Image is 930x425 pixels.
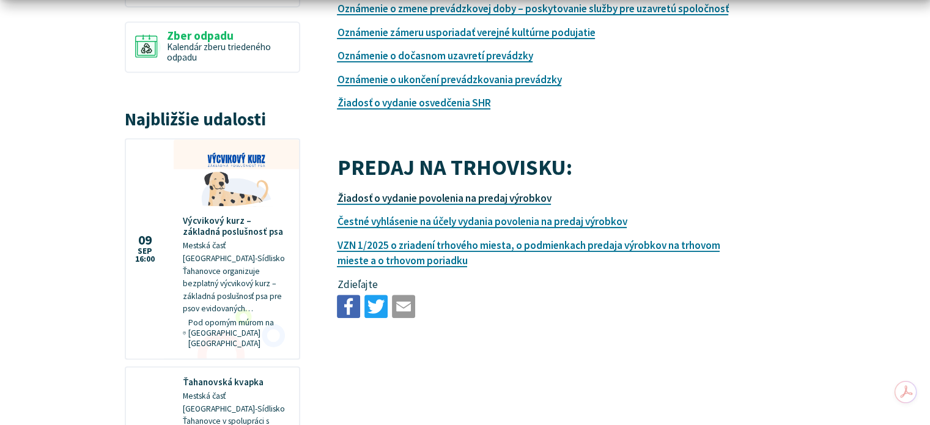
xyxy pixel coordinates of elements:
[125,21,300,73] a: Zber odpadu Kalendár zberu triedeného odpadu
[337,238,720,268] a: VZN 1/2025 o zriadení trhového miesta, o podmienkach predaja výrobkov na trhovom mieste a o trhov...
[167,41,271,63] span: Kalendár zberu triedeného odpadu
[337,96,490,109] a: Žiadosť o vydanie osvedčenia SHR
[188,317,290,349] span: Pod oporným múrom na [GEOGRAPHIC_DATA] [GEOGRAPHIC_DATA]
[337,295,360,318] img: Zdieľať na Facebooku
[125,110,300,129] h3: Najbližšie udalosti
[135,234,155,247] span: 09
[392,295,415,318] img: Zdieľať e-mailom
[337,277,750,293] p: Zdieľajte
[183,215,290,237] h4: Výcvikový kurz – základná poslušnosť psa
[337,215,627,228] a: Čestné vyhlásenie na účely vydania povolenia na predaj výrobkov
[167,29,290,42] span: Zber odpadu
[135,255,155,264] span: 16:00
[337,153,572,181] strong: PREDAJ NA TRHOVISKU:
[183,240,290,315] p: Mestská časť [GEOGRAPHIC_DATA]-Sídlisko Ťahanovce organizuje bezplatný výcvikový kurz – základná ...
[126,139,299,358] a: Výcvikový kurz – základná poslušnosť psa Mestská časť [GEOGRAPHIC_DATA]-Sídlisko Ťahanovce organi...
[337,49,533,62] a: Oznámenie o dočasnom uzavretí prevádzky
[337,26,595,39] a: Oznámenie zámeru usporiadať verejné kultúrne podujatie
[337,191,551,205] a: Žiadosť o vydanie povolenia na predaj výrobkov
[135,247,155,256] span: sep
[364,295,388,318] img: Zdieľať na Twitteri
[337,2,728,15] a: Oznámenie o zmene prevádzkovej doby – poskytovanie služby pre uzavretú spoločnosť
[337,73,561,86] a: Oznámenie o ukončení prevádzkovania prevádzky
